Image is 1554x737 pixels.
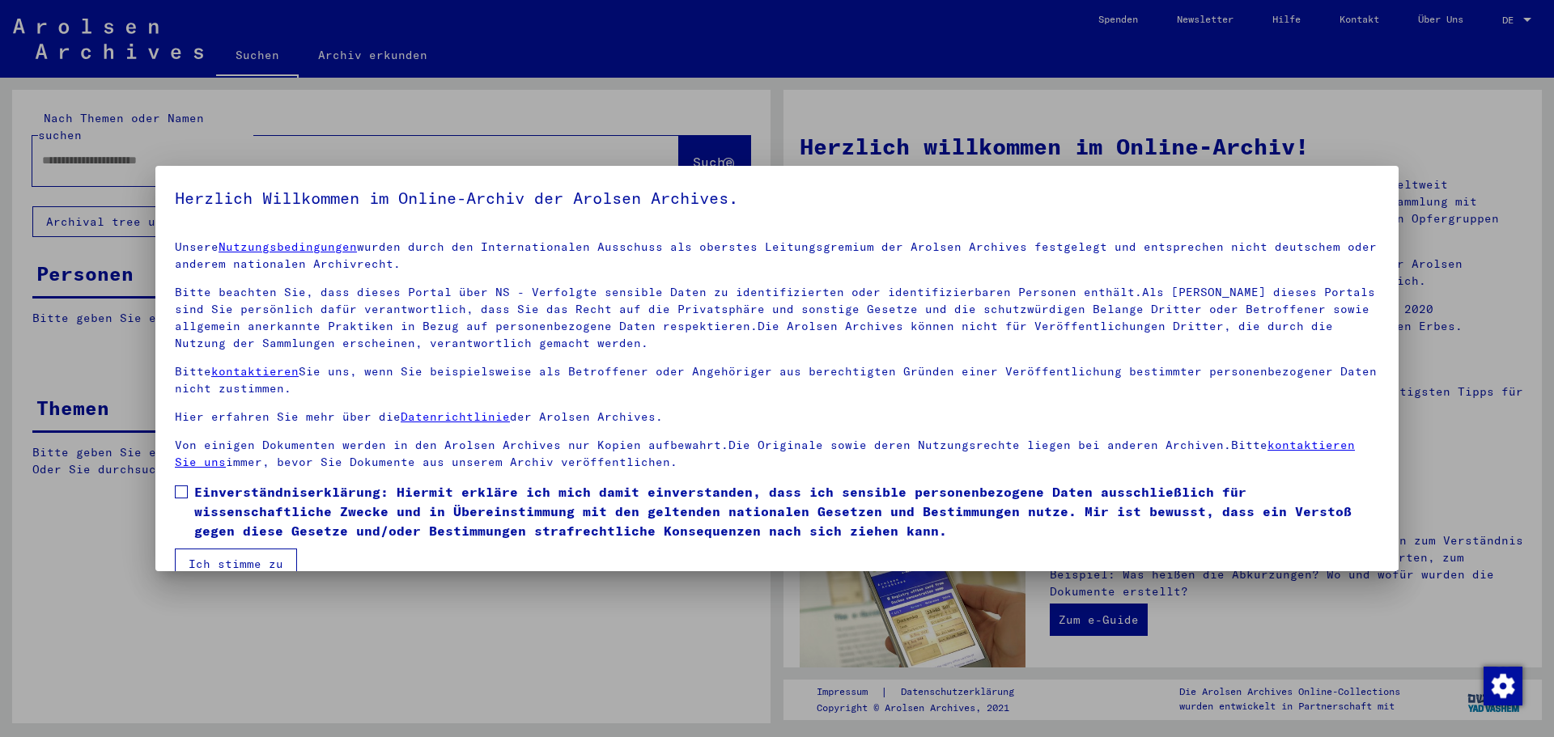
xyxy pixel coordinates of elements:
[175,437,1379,471] p: Von einigen Dokumenten werden in den Arolsen Archives nur Kopien aufbewahrt.Die Originale sowie d...
[1483,666,1522,705] div: Zustimmung ändern
[175,239,1379,273] p: Unsere wurden durch den Internationalen Ausschuss als oberstes Leitungsgremium der Arolsen Archiv...
[194,482,1379,540] span: Einverständniserklärung: Hiermit erkläre ich mich damit einverstanden, dass ich sensible personen...
[401,409,510,424] a: Datenrichtlinie
[219,239,357,254] a: Nutzungsbedingungen
[175,284,1379,352] p: Bitte beachten Sie, dass dieses Portal über NS - Verfolgte sensible Daten zu identifizierten oder...
[175,185,1379,211] h5: Herzlich Willkommen im Online-Archiv der Arolsen Archives.
[175,409,1379,426] p: Hier erfahren Sie mehr über die der Arolsen Archives.
[1484,667,1522,705] img: Zustimmung ändern
[175,438,1355,469] a: kontaktieren Sie uns
[175,549,297,579] button: Ich stimme zu
[175,363,1379,397] p: Bitte Sie uns, wenn Sie beispielsweise als Betroffener oder Angehöriger aus berechtigten Gründen ...
[211,364,299,379] a: kontaktieren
